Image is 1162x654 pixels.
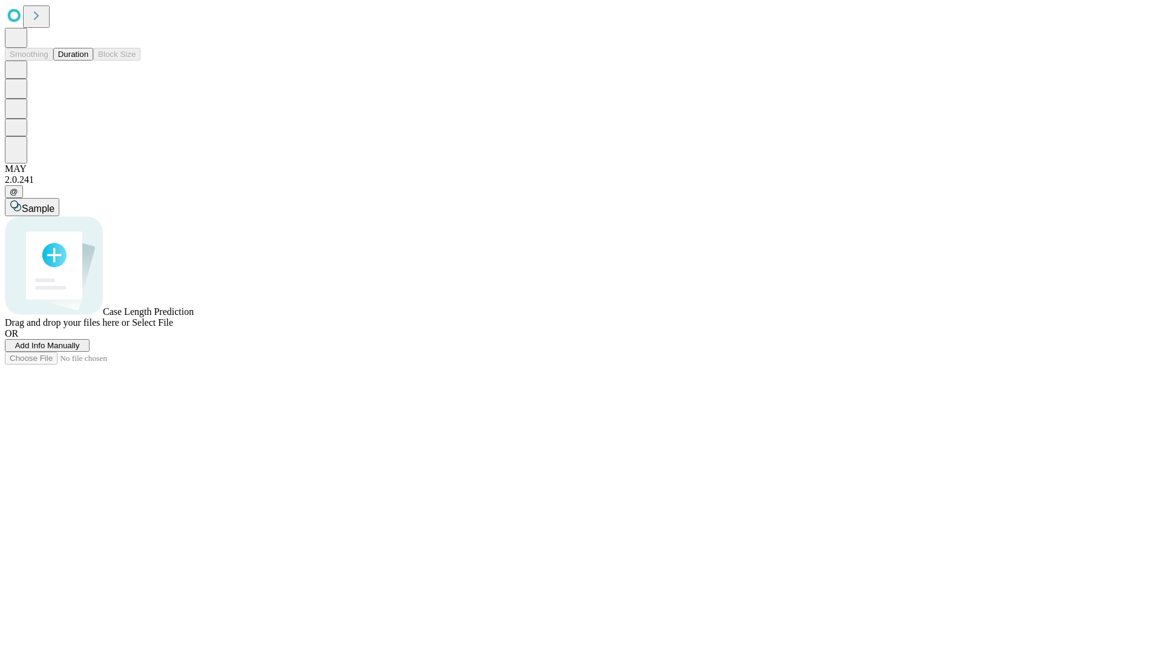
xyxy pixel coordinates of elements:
[5,163,1157,174] div: MAY
[5,198,59,216] button: Sample
[22,203,54,214] span: Sample
[93,48,140,61] button: Block Size
[5,185,23,198] button: @
[5,48,53,61] button: Smoothing
[5,328,18,339] span: OR
[103,306,194,317] span: Case Length Prediction
[5,339,90,352] button: Add Info Manually
[132,317,173,328] span: Select File
[5,317,130,328] span: Drag and drop your files here or
[15,341,80,350] span: Add Info Manually
[5,174,1157,185] div: 2.0.241
[53,48,93,61] button: Duration
[10,187,18,196] span: @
